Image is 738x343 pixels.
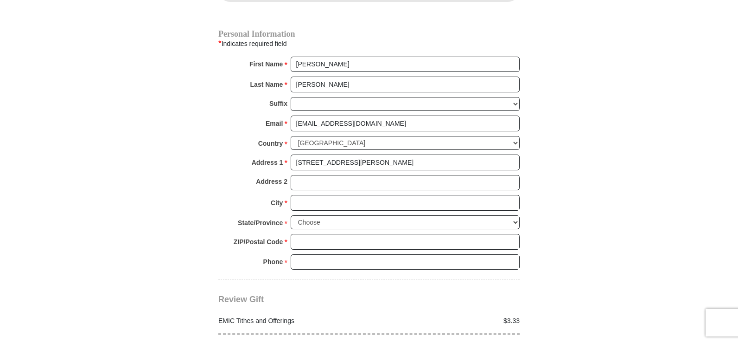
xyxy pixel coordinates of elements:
[249,58,283,71] strong: First Name
[258,137,283,150] strong: Country
[252,156,283,169] strong: Address 1
[218,295,264,304] span: Review Gift
[271,196,283,209] strong: City
[263,255,283,268] strong: Phone
[256,175,287,188] strong: Address 2
[218,30,520,38] h4: Personal Information
[234,235,283,248] strong: ZIP/Postal Code
[238,216,283,229] strong: State/Province
[269,97,287,110] strong: Suffix
[250,78,283,91] strong: Last Name
[369,316,525,326] div: $3.33
[266,117,283,130] strong: Email
[218,38,520,50] div: Indicates required field
[214,316,369,326] div: EMIC Tithes and Offerings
